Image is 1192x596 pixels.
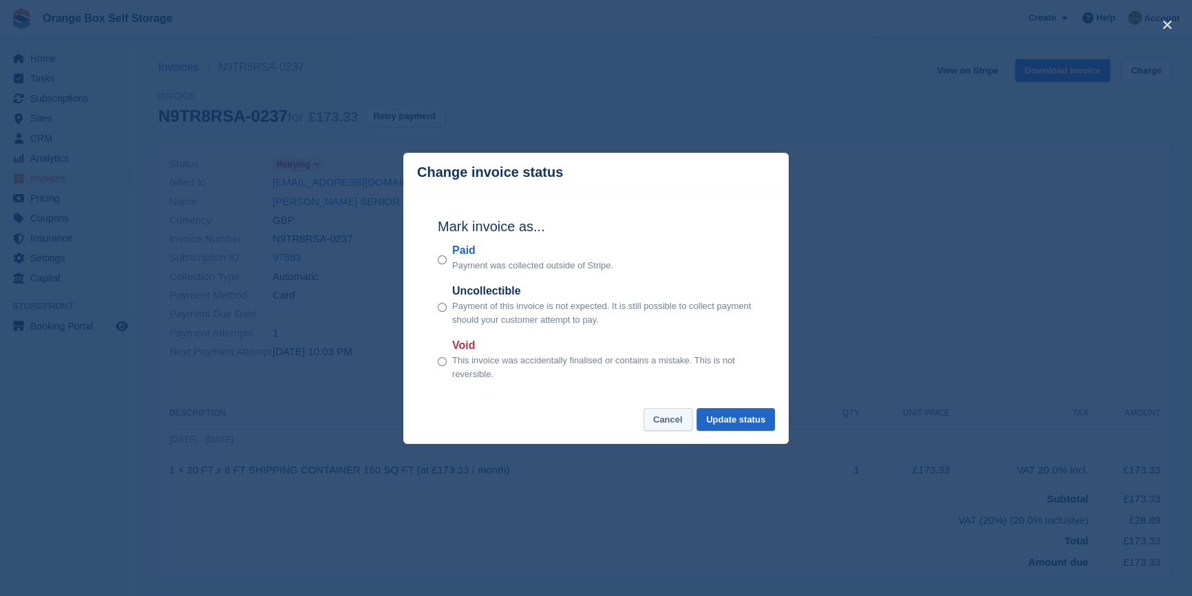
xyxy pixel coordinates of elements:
p: This invoice was accidentally finalised or contains a mistake. This is not reversible. [452,354,754,381]
button: Cancel [643,408,692,431]
label: Void [452,337,754,354]
h2: Mark invoice as... [438,216,754,237]
label: Uncollectible [452,283,754,299]
button: close [1156,14,1178,36]
p: Change invoice status [417,164,563,180]
button: Update status [696,408,775,431]
p: Payment of this invoice is not expected. It is still possible to collect payment should your cust... [452,299,754,326]
label: Paid [452,242,613,259]
p: Payment was collected outside of Stripe. [452,259,613,273]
